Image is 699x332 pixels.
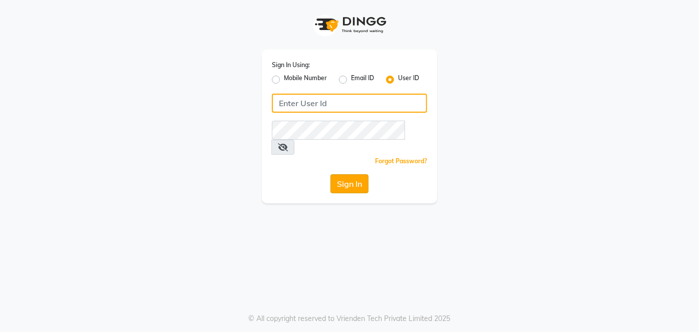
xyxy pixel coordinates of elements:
[284,74,327,86] label: Mobile Number
[375,157,427,165] a: Forgot Password?
[272,94,427,113] input: Username
[398,74,419,86] label: User ID
[309,10,390,40] img: logo1.svg
[351,74,374,86] label: Email ID
[272,121,405,140] input: Username
[272,61,310,70] label: Sign In Using:
[330,174,369,193] button: Sign In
